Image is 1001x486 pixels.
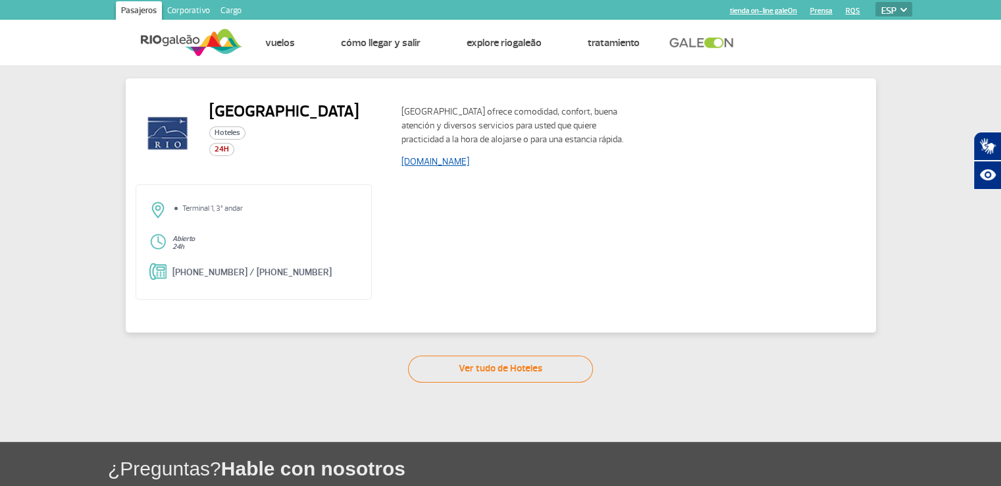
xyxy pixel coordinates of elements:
a: Tratamiento [588,36,640,49]
a: Prensa [810,7,833,15]
a: Cargo [215,1,247,22]
button: Abrir tradutor de língua de sinais. [973,132,1001,161]
a: Cómo llegar y salir [341,36,421,49]
strong: Abierto [172,234,195,243]
button: Abrir recursos assistivos. [973,161,1001,190]
a: [DOMAIN_NAME] [401,156,469,167]
a: Explore RIOgaleão [467,36,542,49]
a: Pasajeros [116,1,162,22]
li: Terminal 1, 3º andar [172,205,246,213]
img: riohotel-logo.png [136,101,199,165]
a: Corporativo [162,1,215,22]
a: Vuelos [265,36,295,49]
div: Plugin de acessibilidade da Hand Talk. [973,132,1001,190]
p: [GEOGRAPHIC_DATA] ofrece comodidad, confort, buena atención y diversos servicios para usted que q... [401,105,638,146]
a: [PHONE_NUMBER] / [PHONE_NUMBER] [172,267,332,278]
a: tienda on-line galeOn [730,7,797,15]
p: 24h [172,243,359,251]
a: RQS [846,7,860,15]
span: Hable con nosotros [221,458,405,479]
span: Hoteles [209,126,245,140]
span: 24H [209,143,234,156]
h1: ¿Preguntas? [108,455,1001,482]
h2: [GEOGRAPHIC_DATA] [209,101,359,121]
a: Ver tudo de Hoteles [408,356,593,383]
